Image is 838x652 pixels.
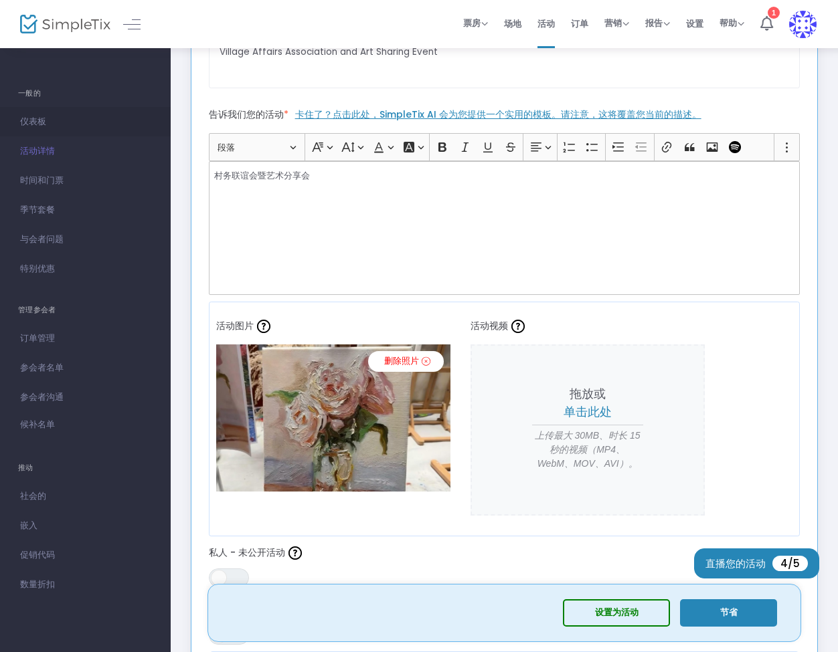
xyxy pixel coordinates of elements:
[511,320,525,333] img: 问号
[295,108,701,121] a: 卡住了？点击此处，SimpleTix AI 会为您提供一个实用的模板。请注意，这将覆盖您当前的描述。
[595,607,639,619] font: 设置为活动
[571,17,588,29] font: 订单
[209,546,285,559] font: 私人 - 未公开活动
[20,174,64,187] font: 时间和门票
[20,490,46,502] font: 社会的
[209,108,284,121] font: 告诉我们您的活动
[216,344,450,492] img: 638935498060727846.jpg
[645,17,663,29] font: 报告
[564,405,612,419] font: 单击此处
[288,546,302,560] img: 问号
[212,136,302,157] button: 段落
[20,332,55,344] font: 订单管理
[694,548,819,578] button: 直播您的活动4/5
[686,17,703,29] font: 设置
[463,17,481,29] font: 票房
[20,262,55,275] font: 特别优惠
[20,391,64,403] font: 参会者沟通
[20,115,46,128] font: 仪表板
[570,387,606,401] font: 拖放或
[780,556,800,570] font: 4/5
[680,599,777,627] button: 节省
[772,9,776,17] font: 1
[257,320,270,333] img: 问号
[18,462,33,472] font: 推动
[218,142,235,152] font: 段落
[535,430,641,469] font: 上传最大 30MB、时长 15 秒的视频（MP4、WebM、MOV、AVI）。
[20,203,55,216] font: 季节套餐
[18,88,41,98] font: 一般的
[705,556,766,570] font: 直播您的活动
[471,319,508,332] font: 活动视频
[20,233,64,245] font: 与会者问题
[720,17,737,29] font: 帮助
[384,354,419,367] font: 删除照片
[20,519,37,532] font: 嵌入
[20,419,55,431] font: 候补名单
[216,319,254,332] font: 活动图片
[209,133,801,160] div: 编辑器工具栏
[720,607,738,619] font: 节省
[214,169,794,183] p: 村务联谊会暨艺术分享会
[20,548,55,561] font: 促销代码
[18,304,56,314] font: 管理参会者
[563,599,670,627] button: 设置为活动
[20,144,55,157] font: 活动详情
[504,17,521,29] font: 场地
[20,578,55,590] font: 数量折扣
[537,17,555,29] font: 活动
[604,17,622,29] font: 营销
[20,361,64,374] font: 参会者名单
[209,161,801,295] div: 富文本编辑器，主要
